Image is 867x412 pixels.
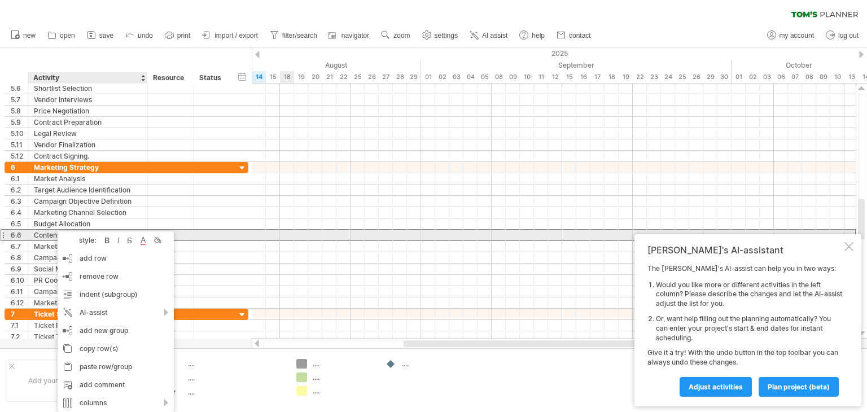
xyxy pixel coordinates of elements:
[689,383,743,391] span: Adjust activities
[830,71,844,83] div: Friday, 10 October 2025
[780,32,814,40] span: my account
[34,196,142,207] div: Campaign Objective Definition
[759,377,839,397] a: plan project (beta)
[125,59,421,71] div: August 2025
[313,386,374,396] div: ....
[365,71,379,83] div: Tuesday, 26 August 2025
[760,71,774,83] div: Friday, 3 October 2025
[11,252,28,263] div: 6.8
[516,28,548,43] a: help
[58,358,174,376] div: paste row/group
[11,320,28,331] div: 7.1
[199,28,261,43] a: import / export
[11,151,28,161] div: 5.12
[11,117,28,128] div: 5.9
[138,32,153,40] span: undo
[45,28,78,43] a: open
[532,32,545,40] span: help
[11,230,28,240] div: 6.6
[58,376,174,394] div: add comment
[188,373,283,383] div: ....
[435,71,449,83] div: Tuesday, 2 September 2025
[34,151,142,161] div: Contract Signing.
[11,286,28,297] div: 6.11
[506,71,520,83] div: Tuesday, 9 September 2025
[647,244,842,256] div: [PERSON_NAME]'s AI-assistant
[58,304,174,322] div: AI-assist
[11,218,28,229] div: 6.5
[34,117,142,128] div: Contract Preparation
[520,71,534,83] div: Wednesday, 10 September 2025
[34,252,142,263] div: Campaign Launch
[548,71,562,83] div: Friday, 12 September 2025
[717,71,732,83] div: Tuesday, 30 September 2025
[351,71,365,83] div: Monday, 25 August 2025
[463,71,478,83] div: Thursday, 4 September 2025
[11,139,28,150] div: 5.11
[34,162,142,173] div: Marketing Strategy
[675,71,689,83] div: Thursday, 25 September 2025
[11,297,28,308] div: 6.12
[554,28,594,43] a: contact
[492,71,506,83] div: Monday, 8 September 2025
[313,359,374,369] div: ....
[294,71,308,83] div: Tuesday, 19 August 2025
[267,28,321,43] a: filter/search
[656,314,842,343] li: Or, want help filling out the planning automatically? You can enter your project's start & end da...
[534,71,548,83] div: Thursday, 11 September 2025
[34,83,142,94] div: Shortlist Selection
[34,185,142,195] div: Target Audience Identification
[435,32,458,40] span: settings
[746,71,760,83] div: Thursday, 2 October 2025
[844,71,859,83] div: Monday, 13 October 2025
[34,275,142,286] div: PR Coordination
[11,162,28,173] div: 6
[11,275,28,286] div: 6.10
[605,71,619,83] div: Thursday, 18 September 2025
[393,71,407,83] div: Thursday, 28 August 2025
[768,383,830,391] span: plan project (beta)
[162,28,194,43] a: print
[11,185,28,195] div: 6.2
[393,32,410,40] span: zoom
[34,207,142,218] div: Marketing Channel Selection
[407,71,421,83] div: Friday, 29 August 2025
[341,32,369,40] span: navigator
[34,106,142,116] div: Price Negotiation
[336,71,351,83] div: Friday, 22 August 2025
[80,272,119,280] span: remove row
[379,71,393,83] div: Wednesday, 27 August 2025
[823,28,862,43] a: log out
[11,241,28,252] div: 6.7
[58,249,174,268] div: add row
[467,28,511,43] a: AI assist
[590,71,605,83] div: Wednesday, 17 September 2025
[562,71,576,83] div: Monday, 15 September 2025
[11,207,28,218] div: 6.4
[34,241,142,252] div: Marketing Material Design
[802,71,816,83] div: Wednesday, 8 October 2025
[656,280,842,309] li: Would you like more or different activities in the left column? Please describe the changes and l...
[34,218,142,229] div: Budget Allocation
[569,32,591,40] span: contact
[326,28,373,43] a: navigator
[313,372,374,382] div: ....
[478,71,492,83] div: Friday, 5 September 2025
[619,71,633,83] div: Friday, 19 September 2025
[774,71,788,83] div: Monday, 6 October 2025
[788,71,802,83] div: Tuesday, 7 October 2025
[11,83,28,94] div: 5.6
[34,309,142,319] div: Ticket Sales
[421,71,435,83] div: Monday, 1 September 2025
[764,28,817,43] a: my account
[58,340,174,358] div: copy row(s)
[322,71,336,83] div: Thursday, 21 August 2025
[402,359,463,369] div: ....
[11,331,28,342] div: 7.2
[11,264,28,274] div: 6.9
[33,72,141,84] div: Activity
[266,71,280,83] div: Friday, 15 August 2025
[84,28,117,43] a: save
[153,72,187,84] div: Resource
[282,32,317,40] span: filter/search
